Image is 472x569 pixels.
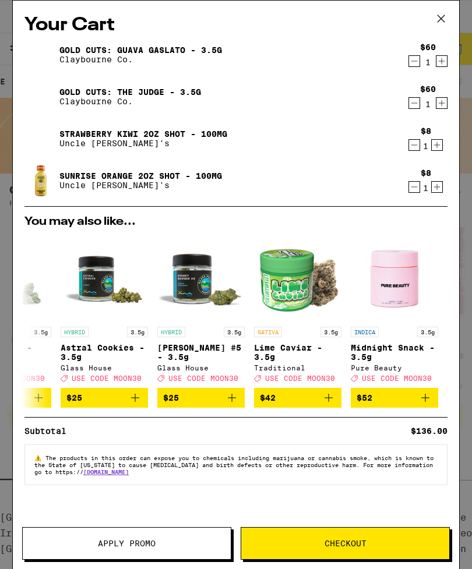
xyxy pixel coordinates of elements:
p: 3.5g [127,327,148,337]
button: Decrement [408,97,420,109]
button: Checkout [241,527,450,560]
span: $25 [163,393,179,402]
button: Apply Promo [22,527,231,560]
a: [DOMAIN_NAME] [83,468,129,475]
button: Add to bag [351,388,438,408]
button: Decrement [408,55,420,67]
span: USE CODE MOON30 [168,374,238,382]
button: Increment [436,55,448,67]
div: $136.00 [411,427,448,435]
a: Strawberry Kiwi 2oz Shot - 100mg [59,129,227,139]
div: $8 [421,168,431,178]
a: Sunrise Orange 2oz Shot - 100mg [59,171,222,181]
span: $42 [260,393,276,402]
div: 1 [420,100,436,109]
a: Open page for Midnight Snack - 3.5g from Pure Beauty [351,234,438,388]
div: 1 [420,58,436,67]
div: Subtotal [24,427,75,435]
div: 1 [421,142,431,151]
div: Pure Beauty [351,364,438,372]
div: $8 [421,126,431,136]
a: Open page for Donny Burger #5 - 3.5g from Glass House [157,234,245,388]
span: $52 [357,393,372,402]
div: 1 [421,183,431,193]
img: Sunrise Orange 2oz Shot - 100mg [24,164,57,197]
div: Glass House [157,364,245,372]
span: Checkout [325,539,367,547]
button: Decrement [408,181,420,193]
p: INDICA [351,327,379,337]
button: Add to bag [157,388,245,408]
span: $25 [66,393,82,402]
img: Glass House - Astral Cookies - 3.5g [61,234,148,321]
button: Add to bag [61,388,148,408]
div: $60 [420,43,436,52]
span: USE CODE MOON30 [72,374,142,382]
button: Increment [431,139,443,151]
img: Strawberry Kiwi 2oz Shot - 100mg [24,122,57,155]
p: Claybourne Co. [59,97,201,106]
a: Gold Cuts: Guava Gaslato - 3.5g [59,45,222,55]
img: Traditional - Lime Caviar - 3.5g [254,234,341,321]
span: Hi. Need any help? [7,8,84,17]
p: Midnight Snack - 3.5g [351,343,438,362]
div: $60 [420,84,436,94]
span: Apply Promo [98,539,156,547]
p: [PERSON_NAME] #5 - 3.5g [157,343,245,362]
h2: You may also like... [24,216,448,228]
p: HYBRID [157,327,185,337]
p: Astral Cookies - 3.5g [61,343,148,362]
div: Traditional [254,364,341,372]
p: Uncle [PERSON_NAME]'s [59,139,227,148]
p: 3.5g [320,327,341,337]
img: Pure Beauty - Midnight Snack - 3.5g [351,234,438,321]
button: Increment [436,97,448,109]
button: Increment [431,181,443,193]
button: Add to bag [254,388,341,408]
p: HYBRID [61,327,89,337]
p: Claybourne Co. [59,55,222,64]
p: 3.5g [224,327,245,337]
a: Open page for Lime Caviar - 3.5g from Traditional [254,234,341,388]
span: ⚠️ [34,454,45,461]
img: Glass House - Donny Burger #5 - 3.5g [157,234,245,321]
span: USE CODE MOON30 [265,374,335,382]
a: Open page for Astral Cookies - 3.5g from Glass House [61,234,148,388]
button: Decrement [408,139,420,151]
img: Gold Cuts: Guava Gaslato - 3.5g [24,38,57,71]
p: Lime Caviar - 3.5g [254,343,341,362]
p: Uncle [PERSON_NAME]'s [59,181,222,190]
p: 3.5g [417,327,438,337]
img: Gold Cuts: The Judge - 3.5g [24,80,57,113]
span: The products in this order can expose you to chemicals including marijuana or cannabis smoke, whi... [34,454,434,475]
a: Gold Cuts: The Judge - 3.5g [59,87,201,97]
div: Glass House [61,364,148,372]
span: USE CODE MOON30 [362,374,432,382]
h2: Your Cart [24,12,448,38]
p: SATIVA [254,327,282,337]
